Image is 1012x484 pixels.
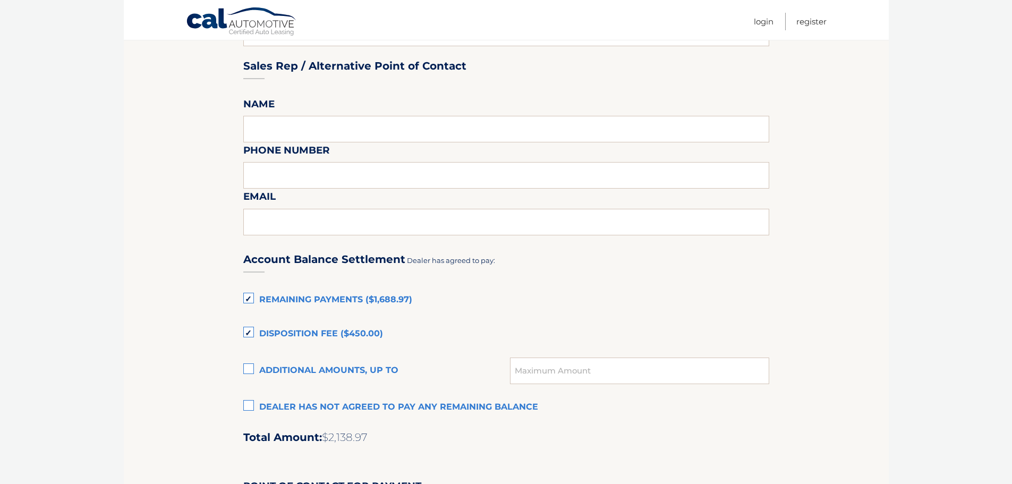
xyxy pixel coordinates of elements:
[243,142,330,162] label: Phone Number
[186,7,297,38] a: Cal Automotive
[243,397,769,418] label: Dealer has not agreed to pay any remaining balance
[243,189,276,208] label: Email
[243,253,405,266] h3: Account Balance Settlement
[243,431,769,444] h2: Total Amount:
[243,324,769,345] label: Disposition Fee ($450.00)
[243,96,275,116] label: Name
[407,256,495,265] span: Dealer has agreed to pay:
[243,290,769,311] label: Remaining Payments ($1,688.97)
[322,431,368,444] span: $2,138.97
[754,13,773,30] a: Login
[796,13,827,30] a: Register
[243,360,511,381] label: Additional amounts, up to
[243,60,466,73] h3: Sales Rep / Alternative Point of Contact
[510,358,769,384] input: Maximum Amount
